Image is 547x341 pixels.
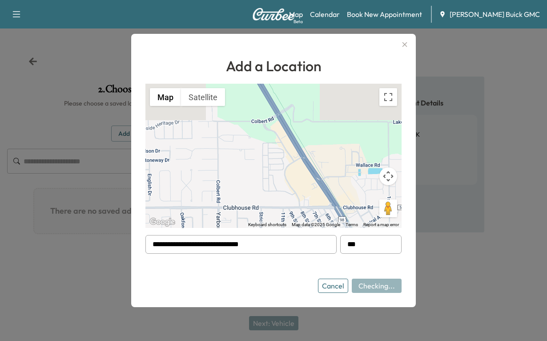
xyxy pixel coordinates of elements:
[181,88,225,106] button: Show satellite imagery
[148,216,177,228] img: Google
[379,199,397,217] button: Drag Pegman onto the map to open Street View
[292,222,340,227] span: Map data ©2025 Google
[310,9,340,20] a: Calendar
[252,8,295,20] img: Curbee Logo
[347,9,422,20] a: Book New Appointment
[379,167,397,185] button: Map camera controls
[145,55,402,77] h1: Add a Location
[363,222,399,227] a: Report a map error
[379,88,397,106] button: Toggle fullscreen view
[248,222,286,228] button: Keyboard shortcuts
[294,18,303,25] div: Beta
[289,9,303,20] a: MapBeta
[450,9,540,20] span: [PERSON_NAME] Buick GMC
[148,216,177,228] a: Open this area in Google Maps (opens a new window)
[150,88,181,106] button: Show street map
[318,279,348,293] button: Cancel
[346,222,358,227] a: Terms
